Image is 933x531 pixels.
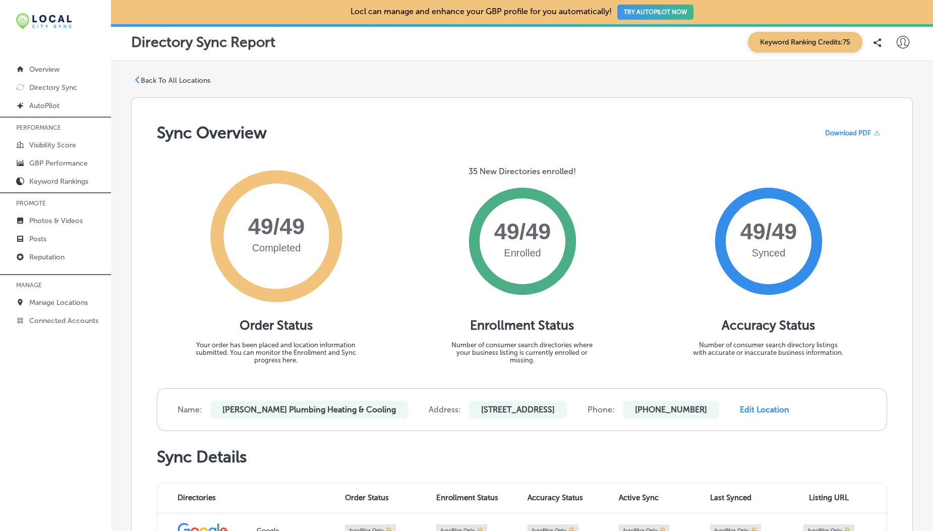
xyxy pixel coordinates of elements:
[588,405,615,414] label: Phone:
[141,76,210,85] p: Back To All Locations
[29,159,88,168] p: GBP Performance
[469,167,576,176] p: 35 New Directories enrolled!
[430,483,521,513] th: Enrollment Status
[722,317,815,333] h1: Accuracy Status
[178,405,202,414] label: Name:
[134,76,210,85] a: Back To All Locations
[29,253,65,261] p: Reputation
[157,123,267,142] h1: Sync Overview
[446,341,598,364] p: Number of consumer search directories where your business listing is currently enrolled or missing.
[29,316,98,325] p: Connected Accounts
[623,401,719,418] p: [PHONE_NUMBER]
[16,13,72,29] img: 12321ecb-abad-46dd-be7f-2600e8d3409flocal-city-sync-logo-rectangle.png
[29,83,77,92] p: Directory Sync
[339,483,430,513] th: Order Status
[617,5,693,20] button: TRY AUTOPILOT NOW
[748,32,862,52] span: Keyword Ranking Credits: 75
[157,483,251,513] th: Directories
[740,405,789,414] a: Edit Location
[613,483,704,513] th: Active Sync
[469,401,567,418] p: [STREET_ADDRESS]
[29,235,46,243] p: Posts
[29,177,88,186] p: Keyword Rankings
[240,317,313,333] h1: Order Status
[692,341,844,356] p: Number of consumer search directory listings with accurate or inaccurate business information.
[29,101,60,110] p: AutoPilot
[704,483,795,513] th: Last Synced
[29,141,76,149] p: Visibility Score
[825,129,871,137] span: Download PDF
[131,34,275,50] p: Directory Sync Report
[210,401,408,418] p: [PERSON_NAME] Plumbing Heating & Cooling
[157,447,887,466] h1: Sync Details
[29,65,60,74] p: Overview
[29,298,88,307] p: Manage Locations
[521,483,613,513] th: Accuracy Status
[29,217,83,225] p: Photos & Videos
[470,317,574,333] h1: Enrollment Status
[795,483,887,513] th: Listing URL
[188,341,364,364] p: Your order has been placed and location information submitted. You can monitor the Enrollment and...
[429,405,461,414] label: Address:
